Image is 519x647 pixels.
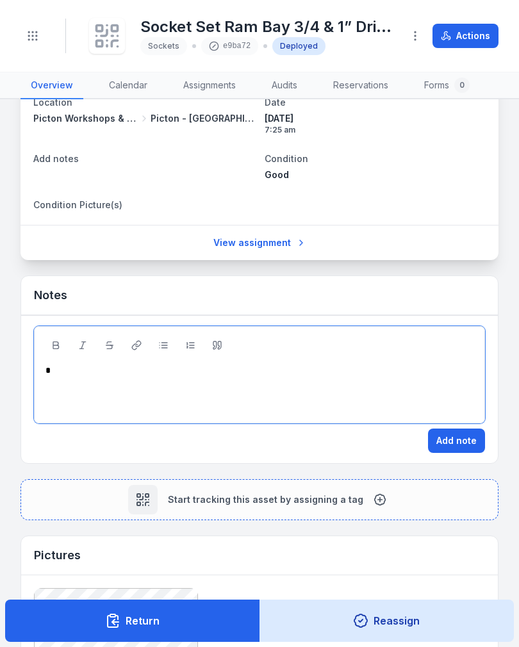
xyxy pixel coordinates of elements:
button: Italic [72,334,94,356]
button: Bold [45,334,67,356]
span: Sockets [148,41,179,51]
time: 8/9/2025, 7:25:52 am [265,112,486,135]
span: Date [265,97,286,108]
h1: Socket Set Ram Bay 3/4 & 1” Drive Impact [140,17,393,37]
span: Start tracking this asset by assigning a tag [168,493,363,506]
button: Return [5,600,260,642]
span: Location [33,97,72,108]
a: View assignment [205,231,315,255]
a: Assignments [173,72,246,99]
h3: Pictures [34,546,81,564]
a: Reservations [323,72,399,99]
button: Link [126,334,147,356]
button: Actions [432,24,498,48]
span: Add notes [33,153,79,164]
button: Strikethrough [99,334,120,356]
a: Calendar [99,72,158,99]
span: [DATE] [265,112,486,125]
button: Bulleted List [152,334,174,356]
button: Toggle navigation [21,24,45,48]
h3: Notes [34,286,67,304]
span: Picton - [GEOGRAPHIC_DATA] [151,112,255,125]
span: Good [265,169,289,180]
span: 7:25 am [265,125,486,135]
a: Forms0 [414,72,480,99]
div: 0 [454,78,470,93]
div: e9ba72 [201,37,258,55]
span: Condition Picture(s) [33,199,122,210]
button: Ordered List [179,334,201,356]
button: Blockquote [206,334,228,356]
span: Picton Workshops & Bays [33,112,138,125]
a: Picton Workshops & BaysPicton - [GEOGRAPHIC_DATA] [33,112,254,125]
button: Start tracking this asset by assigning a tag [21,479,498,520]
button: Add note [428,429,485,453]
div: Deployed [272,37,325,55]
a: Audits [261,72,308,99]
a: Overview [21,72,83,99]
button: Reassign [259,600,515,642]
span: Condition [265,153,308,164]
